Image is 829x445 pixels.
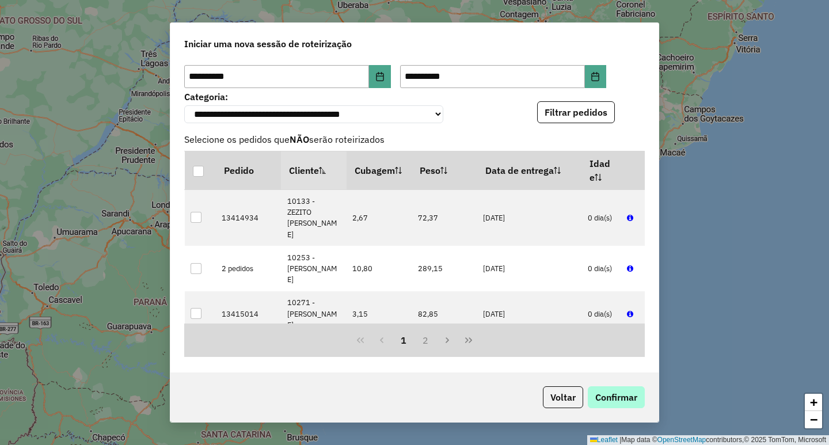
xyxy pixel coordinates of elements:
button: Choose Date [585,65,607,88]
td: 2 pedidos [216,246,282,291]
button: Confirmar [588,386,645,408]
td: 0 dia(s) [581,291,621,337]
a: Leaflet [590,436,618,444]
td: 10253 - [PERSON_NAME] [281,246,347,291]
span: + [810,395,817,409]
th: Idade [581,151,621,189]
td: 82,85 [412,291,477,337]
td: 289,15 [412,246,477,291]
td: [DATE] [477,190,582,246]
td: 0 dia(s) [581,246,621,291]
span: Selecione os pedidos que serão roteirizados [177,132,652,146]
th: Data de entrega [477,151,582,189]
td: 72,37 [412,190,477,246]
span: − [810,412,817,427]
a: OpenStreetMap [657,436,706,444]
button: Filtrar pedidos [537,101,615,123]
button: 2 [414,329,436,351]
td: 13414934 [216,190,282,246]
td: 10271 - [PERSON_NAME] [281,291,347,337]
a: Zoom in [805,394,822,411]
th: Peso [412,151,477,189]
td: 3,15 [347,291,412,337]
td: 2,67 [347,190,412,246]
td: 13415014 [216,291,282,337]
button: Next Page [436,329,458,351]
button: Voltar [543,386,583,408]
button: Last Page [458,329,480,351]
td: 10,80 [347,246,412,291]
span: | [619,436,621,444]
button: 1 [393,329,414,351]
div: Map data © contributors,© 2025 TomTom, Microsoft [587,435,829,445]
td: 10133 - ZEZITO [PERSON_NAME] [281,190,347,246]
td: [DATE] [477,246,582,291]
strong: NÃO [290,134,309,145]
td: [DATE] [477,291,582,337]
a: Zoom out [805,411,822,428]
th: Pedido [216,151,282,189]
button: Choose Date [369,65,391,88]
th: Cliente [281,151,347,189]
label: Categoria: [184,90,443,104]
th: Cubagem [347,151,412,189]
span: Iniciar uma nova sessão de roteirização [184,37,352,51]
td: 0 dia(s) [581,190,621,246]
